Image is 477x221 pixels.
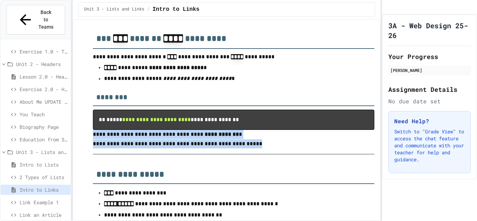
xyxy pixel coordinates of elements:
button: Back to Teams [6,5,65,35]
span: Unit 3 - Lists and Links [84,7,145,12]
h2: Assignment Details [388,84,471,94]
span: You Teach [20,111,68,118]
span: About Me UPDATE with Headers [20,98,68,105]
div: [PERSON_NAME] [390,67,469,73]
span: Intro to Links [20,186,68,193]
span: / [147,7,150,12]
h3: Need Help? [394,117,465,125]
span: Back to Teams [38,9,54,31]
span: Exercise 2.0 - Header Practice [20,86,68,93]
h1: 3A - Web Design 25-26 [388,21,471,40]
span: Unit 3 - Lists and Links [16,148,68,156]
span: 2 Types of Lists [20,174,68,181]
div: No due date set [388,97,471,105]
span: Intro to Links [153,5,199,14]
span: Lesson 2.0 - Headers [20,73,68,80]
p: Switch to "Grade View" to access the chat feature and communicate with your teacher for help and ... [394,128,465,163]
span: Intro to Lists [20,161,68,168]
span: Unit 2 - Headers [16,60,68,68]
span: Link an Article [20,211,68,219]
span: Exercise 1.0 - Two Truths and a Lie [20,48,68,55]
span: Link Example 1 [20,199,68,206]
span: Biography Page [20,123,68,131]
span: Education from Scratch [20,136,68,143]
h2: Your Progress [388,52,471,61]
